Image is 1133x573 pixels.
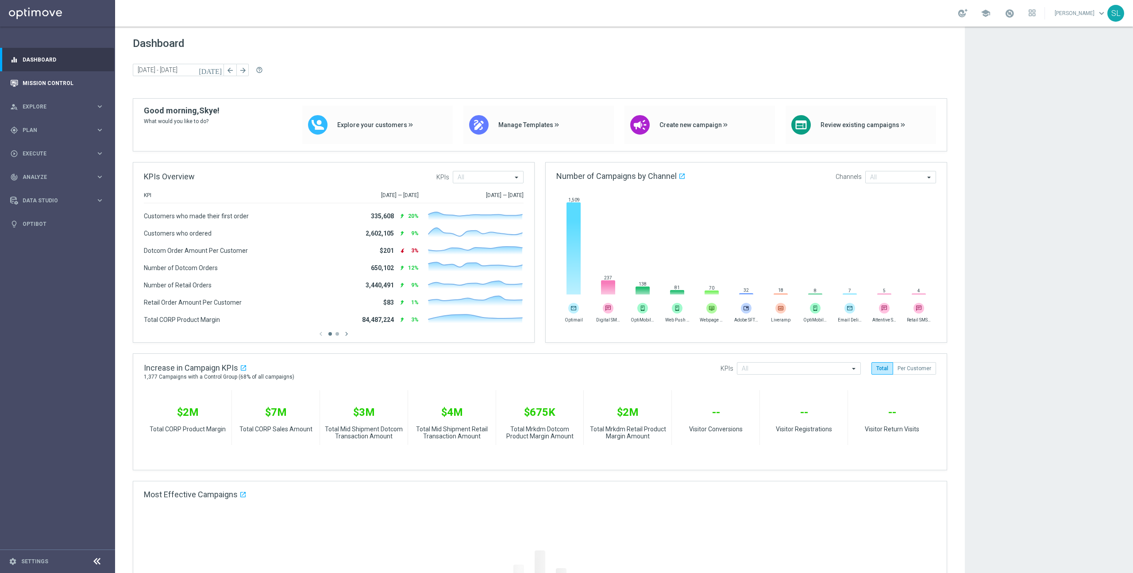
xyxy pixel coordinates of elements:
[10,197,96,205] div: Data Studio
[10,126,18,134] i: gps_fixed
[1107,5,1124,22] div: SL
[96,126,104,134] i: keyboard_arrow_right
[23,198,96,203] span: Data Studio
[10,48,104,71] div: Dashboard
[10,220,18,228] i: lightbulb
[10,56,104,63] button: equalizer Dashboard
[10,150,18,158] i: play_circle_outline
[23,174,96,180] span: Analyze
[10,80,104,87] button: Mission Control
[23,212,104,236] a: Optibot
[96,102,104,111] i: keyboard_arrow_right
[10,212,104,236] div: Optibot
[10,221,104,228] button: lightbulb Optibot
[10,150,96,158] div: Execute
[23,104,96,109] span: Explore
[1054,7,1107,20] a: [PERSON_NAME]keyboard_arrow_down
[10,103,104,110] button: person_search Explore keyboard_arrow_right
[10,150,104,157] button: play_circle_outline Execute keyboard_arrow_right
[10,173,18,181] i: track_changes
[10,56,18,64] i: equalizer
[9,558,17,565] i: settings
[23,71,104,95] a: Mission Control
[10,126,96,134] div: Plan
[96,149,104,158] i: keyboard_arrow_right
[10,127,104,134] button: gps_fixed Plan keyboard_arrow_right
[10,174,104,181] button: track_changes Analyze keyboard_arrow_right
[96,173,104,181] i: keyboard_arrow_right
[23,128,96,133] span: Plan
[10,71,104,95] div: Mission Control
[10,103,18,111] i: person_search
[1097,8,1106,18] span: keyboard_arrow_down
[10,197,104,204] button: Data Studio keyboard_arrow_right
[21,559,48,564] a: Settings
[23,151,96,156] span: Execute
[981,8,990,18] span: school
[10,103,96,111] div: Explore
[23,48,104,71] a: Dashboard
[10,173,96,181] div: Analyze
[96,196,104,205] i: keyboard_arrow_right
